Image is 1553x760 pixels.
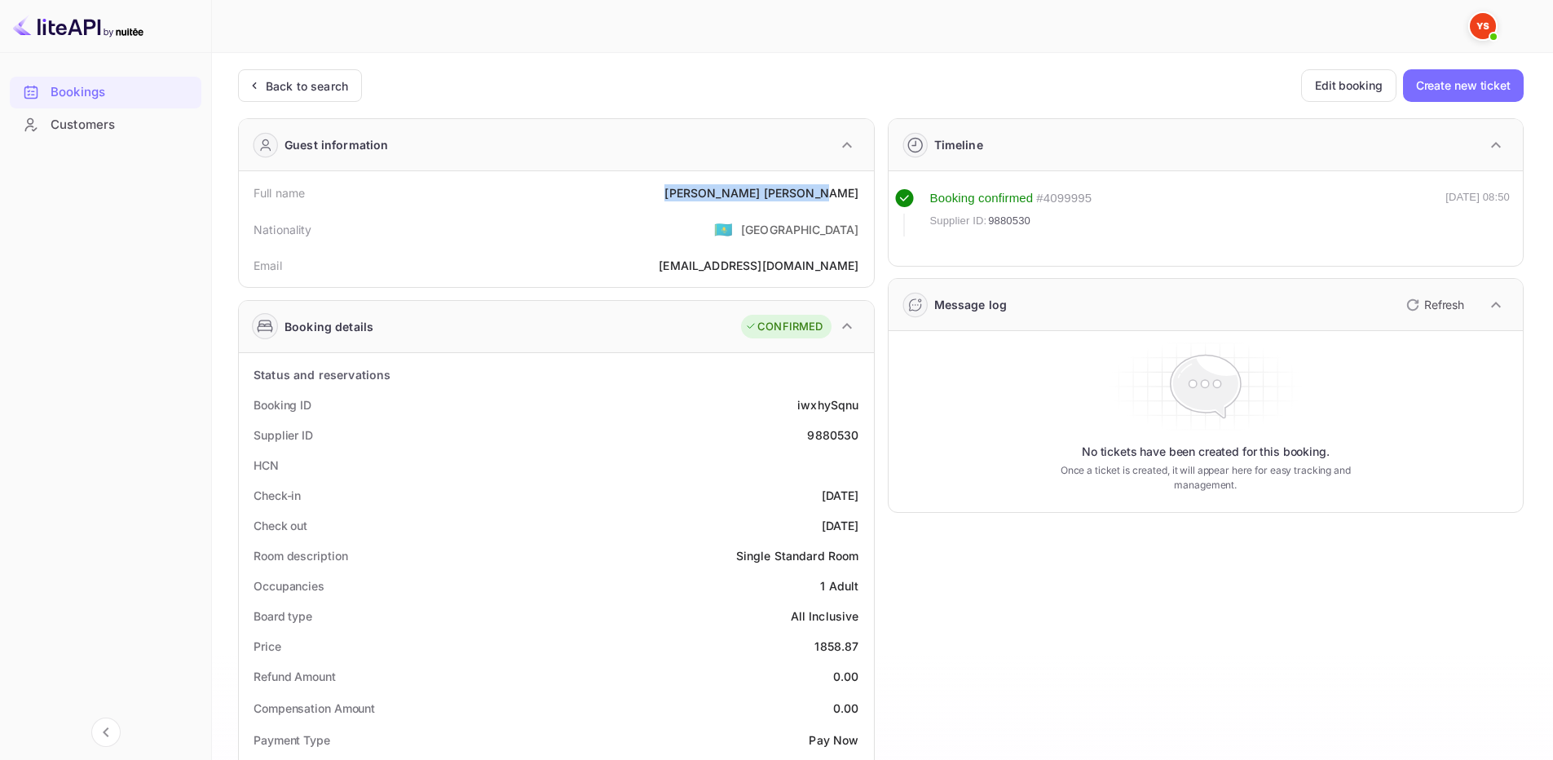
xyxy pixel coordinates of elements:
[254,517,307,534] div: Check out
[822,487,859,504] div: [DATE]
[51,83,193,102] div: Bookings
[988,213,1030,229] span: 9880530
[51,116,193,135] div: Customers
[659,257,858,274] div: [EMAIL_ADDRESS][DOMAIN_NAME]
[91,718,121,747] button: Collapse navigation
[814,638,858,655] div: 1858.87
[930,189,1034,208] div: Booking confirmed
[254,638,281,655] div: Price
[934,296,1008,313] div: Message log
[254,547,347,564] div: Room description
[254,700,375,717] div: Compensation Amount
[714,214,733,244] span: United States
[1470,13,1496,39] img: Yandex Support
[254,396,311,413] div: Booking ID
[254,221,312,238] div: Nationality
[822,517,859,534] div: [DATE]
[1035,463,1376,493] p: Once a ticket is created, it will appear here for easy tracking and management.
[1301,69,1396,102] button: Edit booking
[1082,444,1330,460] p: No tickets have been created for this booking.
[833,700,859,717] div: 0.00
[266,77,348,95] div: Back to search
[1396,292,1471,318] button: Refresh
[745,319,823,335] div: CONFIRMED
[254,184,305,201] div: Full name
[10,77,201,108] div: Bookings
[254,426,313,444] div: Supplier ID
[285,318,373,335] div: Booking details
[797,396,858,413] div: iwxhySqnu
[1036,189,1092,208] div: # 4099995
[254,257,282,274] div: Email
[254,457,279,474] div: HCN
[10,109,201,141] div: Customers
[254,487,301,504] div: Check-in
[254,577,324,594] div: Occupancies
[254,668,336,685] div: Refund Amount
[10,109,201,139] a: Customers
[285,136,389,153] div: Guest information
[13,13,143,39] img: LiteAPI logo
[809,731,858,749] div: Pay Now
[736,547,859,564] div: Single Standard Room
[807,426,858,444] div: 9880530
[254,608,312,625] div: Board type
[1445,189,1510,236] div: [DATE] 08:50
[791,608,859,625] div: All Inclusive
[930,213,987,229] span: Supplier ID:
[934,136,983,153] div: Timeline
[1424,296,1464,313] p: Refresh
[1403,69,1524,102] button: Create new ticket
[254,731,330,749] div: Payment Type
[254,366,390,383] div: Status and reservations
[10,77,201,107] a: Bookings
[820,577,858,594] div: 1 Adult
[833,668,859,685] div: 0.00
[741,221,859,238] div: [GEOGRAPHIC_DATA]
[664,184,858,201] div: [PERSON_NAME] [PERSON_NAME]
